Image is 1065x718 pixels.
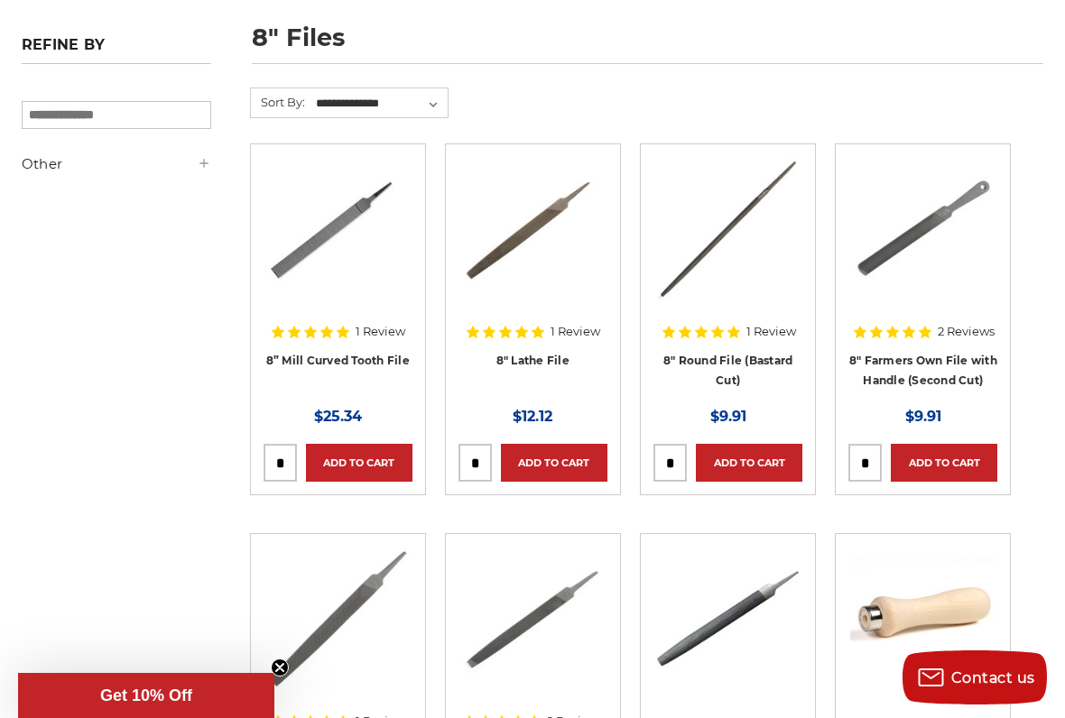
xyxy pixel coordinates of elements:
[696,444,802,482] a: Add to Cart
[306,444,412,482] a: Add to Cart
[100,686,192,704] span: Get 10% Off
[710,408,746,425] span: $9.91
[458,547,607,695] a: 8" Mill File Bastard Cut
[951,669,1035,686] span: Contact us
[266,354,410,367] a: 8” Mill Curved Tooth File
[653,157,802,306] a: 8 Inch Round File Bastard Cut, Double Cut
[271,658,289,677] button: Close teaser
[551,326,600,337] span: 1 Review
[850,547,996,691] img: File Handle
[264,547,411,691] img: 8" Flat Bastard File
[458,157,607,306] a: 8 Inch Lathe File, Single Cut
[851,157,996,301] img: 8 Inch Axe File with Handle
[655,157,801,301] img: 8 Inch Round File Bastard Cut, Double Cut
[22,153,211,175] h5: Other
[264,157,412,306] a: 8" Mill Curved Tooth File with Tang
[496,354,570,367] a: 8" Lathe File
[356,326,405,337] span: 1 Review
[264,547,412,695] a: 8" Flat Bastard File
[314,408,362,425] span: $25.34
[460,157,605,301] img: 8 Inch Lathe File, Single Cut
[848,547,997,695] a: File Handle
[18,673,274,718] div: Get 10% OffClose teaser
[938,326,995,337] span: 2 Reviews
[265,157,410,301] img: 8" Mill Curved Tooth File with Tang
[905,408,941,425] span: $9.91
[656,547,801,691] img: 8" Half round bastard file
[849,354,997,388] a: 8" Farmers Own File with Handle (Second Cut)
[891,444,997,482] a: Add to Cart
[313,90,448,117] select: Sort By:
[513,408,552,425] span: $12.12
[653,547,802,695] a: 8" Half round bastard file
[501,444,607,482] a: Add to Cart
[746,326,796,337] span: 1 Review
[903,650,1047,704] button: Contact us
[251,88,305,115] label: Sort By:
[460,547,605,691] img: 8" Mill File Bastard Cut
[22,36,211,64] h5: Refine by
[848,157,997,306] a: 8 Inch Axe File with Handle
[663,354,793,388] a: 8" Round File (Bastard Cut)
[252,25,1043,64] h1: 8" files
